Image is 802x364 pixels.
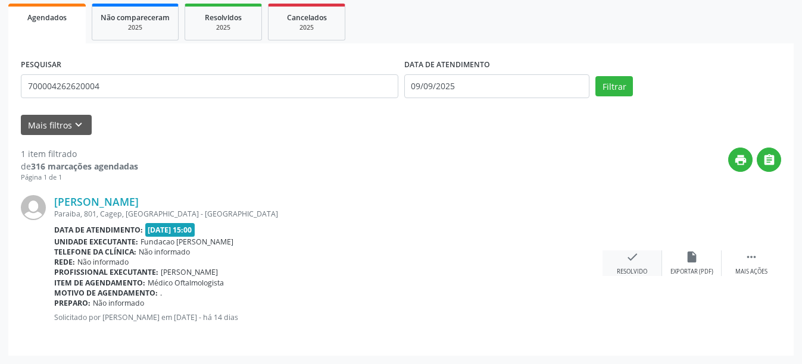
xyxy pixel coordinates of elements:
label: PESQUISAR [21,56,61,74]
span: [DATE] 15:00 [145,223,195,237]
i: insert_drive_file [685,250,698,263]
div: Resolvido [617,268,647,276]
input: Selecione um intervalo [404,74,590,98]
b: Data de atendimento: [54,225,143,235]
img: img [21,195,46,220]
i: check [626,250,639,263]
p: Solicitado por [PERSON_NAME] em [DATE] - há 14 dias [54,312,603,322]
div: Página 1 de 1 [21,172,138,183]
div: 2025 [194,23,253,32]
span: . [160,288,162,298]
b: Preparo: [54,298,91,308]
div: 2025 [277,23,336,32]
b: Unidade executante: [54,237,138,247]
span: Não compareceram [101,12,170,23]
a: [PERSON_NAME] [54,195,139,208]
b: Motivo de agendamento: [54,288,158,298]
span: [PERSON_NAME] [161,267,218,277]
i: print [734,153,747,167]
strong: 316 marcações agendadas [31,161,138,172]
button: Mais filtroskeyboard_arrow_down [21,115,92,136]
input: Nome, CNS [21,74,398,98]
span: Não informado [77,257,129,267]
button: print [728,148,753,172]
button:  [757,148,781,172]
span: Não informado [139,247,190,257]
i: keyboard_arrow_down [72,118,85,131]
span: Agendados [27,12,67,23]
i:  [763,153,776,167]
b: Rede: [54,257,75,267]
div: 1 item filtrado [21,148,138,160]
i:  [745,250,758,263]
div: 2025 [101,23,170,32]
div: Paraiba, 801, Cagep, [GEOGRAPHIC_DATA] - [GEOGRAPHIC_DATA] [54,209,603,219]
b: Telefone da clínica: [54,247,136,257]
b: Profissional executante: [54,267,158,277]
span: Cancelados [287,12,327,23]
div: Exportar (PDF) [670,268,713,276]
b: Item de agendamento: [54,278,145,288]
span: Resolvidos [205,12,242,23]
span: Não informado [93,298,144,308]
span: Fundacao [PERSON_NAME] [141,237,233,247]
span: Médico Oftalmologista [148,278,224,288]
button: Filtrar [595,76,633,96]
div: Mais ações [735,268,767,276]
div: de [21,160,138,172]
label: DATA DE ATENDIMENTO [404,56,490,74]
